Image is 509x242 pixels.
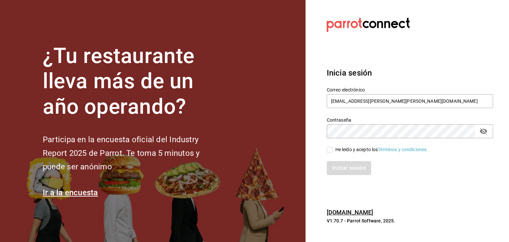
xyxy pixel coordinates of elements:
[327,217,493,224] p: V1.70.7 - Parrot Software, 2025.
[478,126,489,137] button: passwordField
[43,188,98,197] a: Ir a la encuesta
[327,87,493,92] label: Correo electrónico
[43,43,222,120] h1: ¿Tu restaurante lleva más de un año operando?
[327,117,493,122] label: Contraseña
[378,147,428,152] a: Términos y condiciones.
[335,146,428,153] div: He leído y acepto los
[327,94,493,108] input: Ingresa tu correo electrónico
[327,209,373,216] a: [DOMAIN_NAME]
[327,67,493,79] h3: Inicia sesión
[43,133,222,173] h2: Participa en la encuesta oficial del Industry Report 2025 de Parrot. Te toma 5 minutos y puede se...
